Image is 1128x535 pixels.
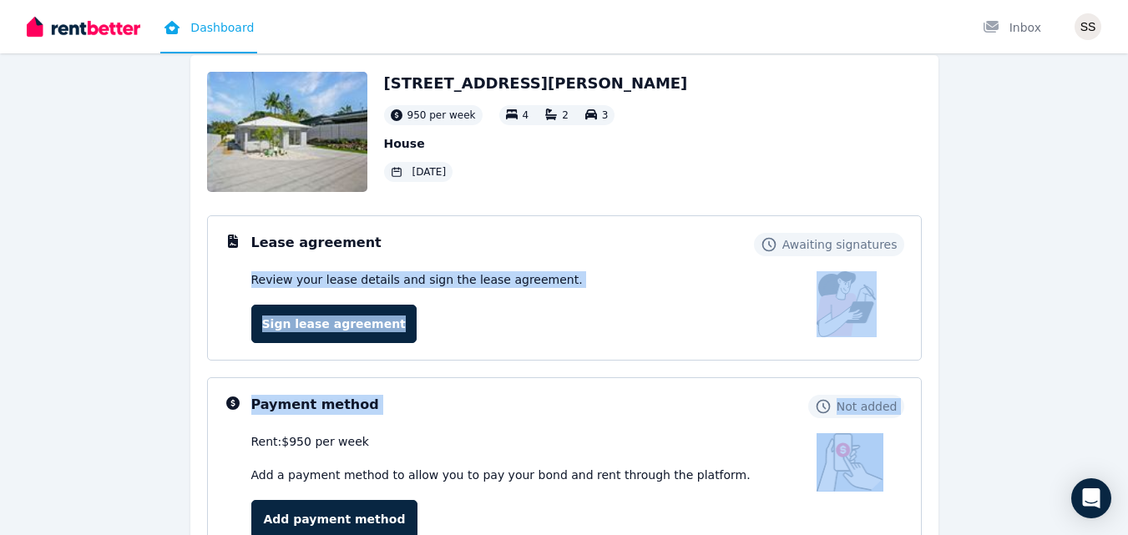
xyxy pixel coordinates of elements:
[251,433,817,450] div: Rent: $950 per week
[782,236,898,253] span: Awaiting signatures
[251,305,417,343] a: Sign lease agreement
[251,467,817,483] p: Add a payment method to allow you to pay your bond and rent through the platform.
[983,19,1041,36] div: Inbox
[412,165,447,179] span: [DATE]
[384,135,688,152] p: House
[384,72,688,95] h2: [STREET_ADDRESS][PERSON_NAME]
[207,72,367,192] img: Property Url
[251,233,382,253] h3: Lease agreement
[1071,478,1111,518] div: Open Intercom Messenger
[407,109,476,122] span: 950 per week
[27,14,140,39] img: RentBetter
[251,271,583,288] p: Review your lease details and sign the lease agreement.
[523,109,529,121] span: 4
[837,398,898,415] span: Not added
[251,395,379,415] h3: Payment method
[562,109,569,121] span: 2
[817,433,883,492] img: Payment method
[1075,13,1101,40] img: Shahrauf Shah
[817,271,877,337] img: Lease Agreement
[602,109,609,121] span: 3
